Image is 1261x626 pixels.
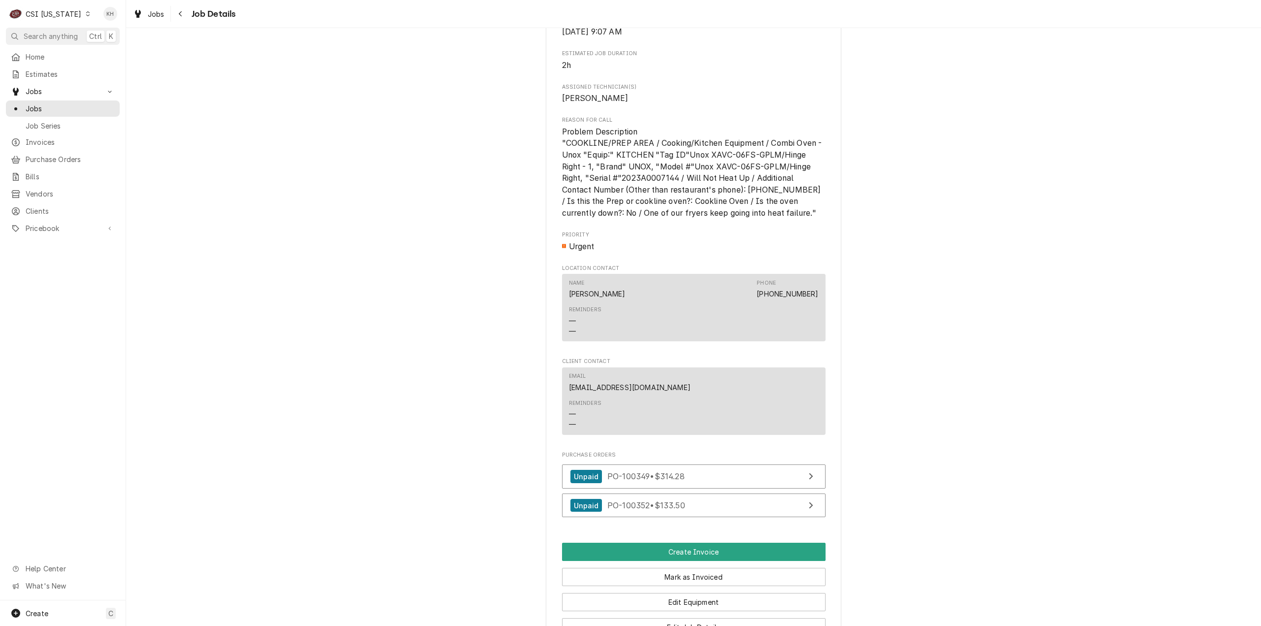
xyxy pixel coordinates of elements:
span: Purchase Orders [562,451,826,459]
a: Go to Jobs [6,83,120,99]
div: Name [569,279,626,299]
div: Purchase Orders [562,451,826,523]
span: C [108,608,113,619]
a: Home [6,49,120,65]
a: Vendors [6,186,120,202]
div: Reminders [569,306,601,314]
span: Job Series [26,121,115,131]
div: Button Group Row [562,561,826,586]
div: Button Group Row [562,543,826,561]
span: Ctrl [89,31,102,41]
span: Problem Description "COOKLINE/PREP AREA / Cooking/Kitchen Equipment / Combi Oven - Unox "Equip:" ... [562,127,824,218]
div: Urgent [562,241,826,253]
span: Home [26,52,115,62]
div: Kelsey Hetlage's Avatar [103,7,117,21]
button: Create Invoice [562,543,826,561]
span: Assigned Technician(s) [562,83,826,91]
div: Reminders [569,399,601,407]
a: Jobs [6,100,120,117]
div: Client Contact List [562,367,826,439]
div: Phone [757,279,776,287]
div: Reminders [569,306,601,336]
div: Priority [562,231,826,252]
span: K [109,31,113,41]
span: Estimated Job Duration [562,60,826,71]
span: Client Contact [562,358,826,365]
span: Last Modified [562,26,826,38]
span: PO-100349 • $314.28 [607,471,685,481]
div: Email [569,372,691,392]
span: Reason For Call [562,116,826,124]
span: Search anything [24,31,78,41]
span: What's New [26,581,114,591]
div: Unpaid [570,470,602,483]
div: Name [569,279,585,287]
a: Estimates [6,66,120,82]
a: Clients [6,203,120,219]
button: Navigate back [173,6,189,22]
div: Button Group Row [562,586,826,611]
a: Purchase Orders [6,151,120,167]
span: Purchase Orders [26,154,115,165]
button: Search anythingCtrlK [6,28,120,45]
span: 2h [562,61,571,70]
span: Jobs [26,86,100,97]
span: Help Center [26,563,114,574]
span: [DATE] 9:07 AM [562,27,622,36]
div: Assigned Technician(s) [562,83,826,104]
a: [PHONE_NUMBER] [757,290,818,298]
span: Reason For Call [562,126,826,219]
button: Edit Equipment [562,593,826,611]
a: Jobs [129,6,168,22]
a: Invoices [6,134,120,150]
span: Priority [562,241,826,253]
div: Location Contact List [562,274,826,346]
span: Assigned Technician(s) [562,93,826,104]
a: View Purchase Order [562,494,826,518]
div: Reminders [569,399,601,429]
button: Mark as Invoiced [562,568,826,586]
a: Job Series [6,118,120,134]
span: Estimates [26,69,115,79]
div: KH [103,7,117,21]
div: CSI [US_STATE] [26,9,81,19]
a: Go to Pricebook [6,220,120,236]
span: Jobs [148,9,165,19]
div: [PERSON_NAME] [569,289,626,299]
div: — [569,409,576,419]
div: Contact [562,367,826,435]
span: PO-100352 • $133.50 [607,500,685,510]
div: — [569,316,576,326]
div: Email [569,372,586,380]
span: Bills [26,171,115,182]
div: — [569,419,576,429]
span: Invoices [26,137,115,147]
span: Clients [26,206,115,216]
a: Go to Help Center [6,560,120,577]
div: C [9,7,23,21]
span: Vendors [26,189,115,199]
span: Location Contact [562,264,826,272]
div: Reason For Call [562,116,826,219]
span: Priority [562,231,826,239]
div: Estimated Job Duration [562,50,826,71]
span: [PERSON_NAME] [562,94,629,103]
span: Job Details [189,7,236,21]
div: — [569,326,576,336]
a: [EMAIL_ADDRESS][DOMAIN_NAME] [569,383,691,392]
a: Bills [6,168,120,185]
div: CSI Kentucky's Avatar [9,7,23,21]
div: Unpaid [570,499,602,512]
div: Client Contact [562,358,826,439]
span: Jobs [26,103,115,114]
a: Go to What's New [6,578,120,594]
div: Phone [757,279,818,299]
div: Contact [562,274,826,341]
a: View Purchase Order [562,464,826,489]
span: Create [26,609,48,618]
span: Estimated Job Duration [562,50,826,58]
span: Pricebook [26,223,100,233]
div: Location Contact [562,264,826,346]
